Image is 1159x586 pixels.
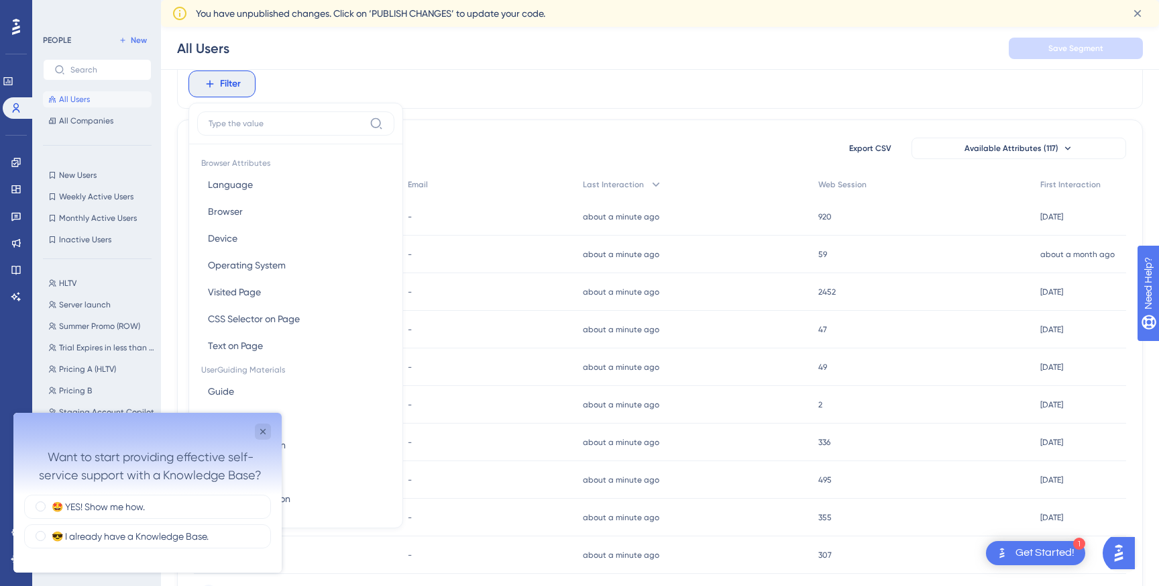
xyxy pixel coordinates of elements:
button: Save Segment [1009,38,1143,59]
span: HLTV [59,278,76,289]
span: Last Interaction [583,179,644,190]
div: All Users [177,39,229,58]
button: Trial Expires in less than 48hrs [43,340,160,356]
span: - [408,475,412,485]
time: [DATE] [1040,362,1063,372]
span: Pricing A (HLTV) [59,364,116,375]
button: New [114,32,152,48]
span: Weekly Active Users [59,191,133,202]
input: Search [70,65,140,75]
span: CSS Selector on Page [208,311,300,327]
button: All Companies [43,113,152,129]
span: - [408,399,412,410]
button: Survey Answer [197,458,394,485]
span: Monthly Active Users [59,213,137,224]
span: - [408,211,412,222]
div: 1 [1073,538,1085,550]
span: Server launch [59,299,111,310]
span: - [408,287,412,297]
span: Summer Promo (ROW) [59,321,140,332]
span: Text on Page [208,338,263,354]
button: Weekly Active Users [43,189,152,205]
span: 495 [818,475,832,485]
button: Browser [197,198,394,225]
span: UserGuiding Materials [197,359,394,378]
span: 49 [818,362,827,373]
span: Web Session [818,179,867,190]
time: about a minute ago [583,513,659,522]
span: 47 [818,324,827,335]
span: Operating System [208,257,286,273]
span: Email [408,179,428,190]
span: 2452 [818,287,836,297]
span: - [408,550,412,560]
span: - [408,437,412,448]
span: 2 [818,399,822,410]
button: Available Attributes (117) [912,138,1126,159]
button: Summer Promo (ROW) [43,318,160,334]
button: Operating System [197,252,394,279]
time: about a minute ago [583,287,659,297]
iframe: UserGuiding AI Assistant Launcher [1103,533,1143,573]
span: Browser Attributes [197,152,394,171]
span: Filter [220,76,241,92]
time: [DATE] [1040,212,1063,222]
iframe: To enrich screen reader interactions, please activate Accessibility in Grammarly extension settings [13,413,282,573]
span: - [408,249,412,260]
span: Inactive Users [59,234,111,245]
span: Trial Expires in less than 48hrs [59,342,154,353]
button: Pricing B [43,383,160,399]
time: about a minute ago [583,550,659,560]
button: All Users [43,91,152,107]
span: 307 [818,550,832,560]
time: [DATE] [1040,325,1063,334]
button: Visited Page [197,279,394,305]
span: First Interaction [1040,179,1101,190]
span: Guide [208,383,234,399]
button: Pricing A (HLTV) [43,361,160,377]
time: about a minute ago [583,362,659,372]
time: about a minute ago [583,250,659,259]
span: New [131,35,147,46]
time: about a month ago [1040,250,1115,259]
button: Text on Page [197,332,394,359]
span: Export CSV [849,143,891,154]
button: Guide [197,378,394,405]
button: HLTV [43,275,160,291]
time: about a minute ago [583,438,659,447]
span: You have unpublished changes. Click on ‘PUBLISH CHANGES’ to update your code. [196,5,545,21]
span: 336 [818,437,830,448]
button: Server launch [43,297,160,313]
span: - [408,324,412,335]
button: Monthly Active Users [43,210,152,226]
button: Checklist [197,405,394,432]
button: Hotspot Interaction [197,485,394,512]
span: New Users [59,170,97,181]
button: Custom Button Interaction [197,512,394,539]
time: about a minute ago [583,400,659,409]
span: Need Help? [32,3,84,19]
span: Pricing B [59,385,92,396]
span: 355 [818,512,832,523]
button: Filter [188,70,256,97]
span: All Companies [59,115,113,126]
input: Type the value [209,118,364,129]
button: Language [197,171,394,198]
span: Save Segment [1048,43,1103,54]
time: [DATE] [1040,513,1063,522]
div: Get Started! [1015,546,1074,560]
button: Inactive Users [43,232,152,248]
span: Browser [208,203,243,219]
span: All Users [59,94,90,105]
div: Open Get Started! checklist, remaining modules: 1 [986,541,1085,565]
div: PEOPLE [43,35,71,46]
span: - [408,362,412,373]
button: New Users [43,167,152,183]
button: Export CSV [836,138,903,159]
span: - [408,512,412,523]
button: Staging Account Copilot [43,404,160,420]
